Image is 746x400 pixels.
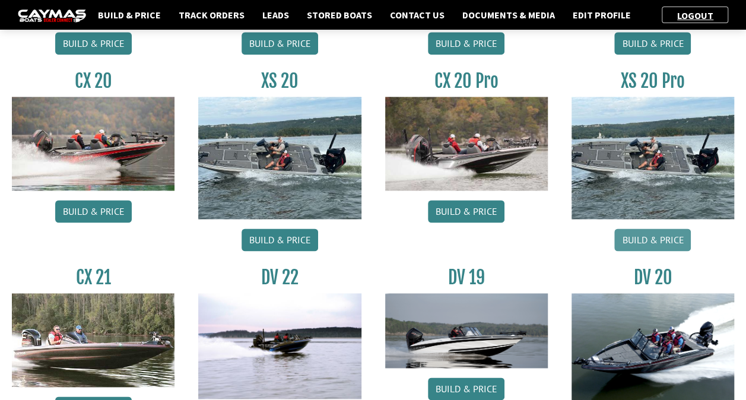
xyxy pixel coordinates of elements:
h3: XS 20 Pro [572,70,734,92]
a: Build & Price [614,228,691,251]
a: Build & Price [242,32,318,55]
a: Build & Price [614,32,691,55]
a: Leads [256,7,295,23]
a: Edit Profile [567,7,637,23]
img: dv-19-ban_from_website_for_caymas_connect.png [385,293,548,368]
a: Logout [671,9,719,21]
a: Track Orders [173,7,250,23]
img: caymas-dealer-connect-2ed40d3bc7270c1d8d7ffb4b79bf05adc795679939227970def78ec6f6c03838.gif [18,9,86,22]
a: Documents & Media [456,7,561,23]
a: Build & Price [55,200,132,223]
img: DV22_original_motor_cropped_for_caymas_connect.jpg [198,293,361,399]
a: Stored Boats [301,7,378,23]
a: Build & Price [428,377,504,400]
h3: CX 21 [12,266,174,288]
h3: DV 22 [198,266,361,288]
h3: CX 20 [12,70,174,92]
a: Contact Us [384,7,450,23]
h3: DV 20 [572,266,734,288]
img: XS_20_resized.jpg [198,97,361,219]
h3: XS 20 [198,70,361,92]
h3: CX 20 Pro [385,70,548,92]
a: Build & Price [428,200,504,223]
a: Build & Price [242,228,318,251]
a: Build & Price [55,32,132,55]
img: XS_20_resized.jpg [572,97,734,219]
img: CX-20Pro_thumbnail.jpg [385,97,548,191]
img: CX21_thumb.jpg [12,293,174,387]
a: Build & Price [428,32,504,55]
img: CX-20_thumbnail.jpg [12,97,174,191]
h3: DV 19 [385,266,548,288]
a: Build & Price [92,7,167,23]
